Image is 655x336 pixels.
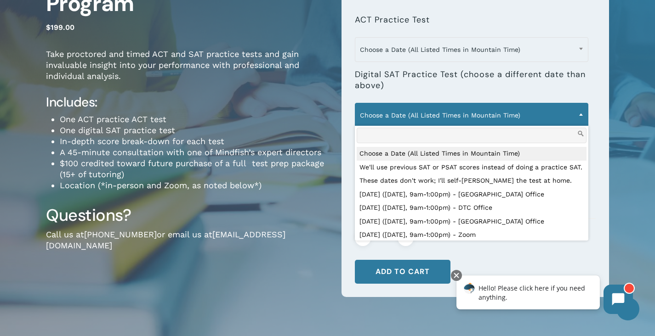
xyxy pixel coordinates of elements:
[355,15,430,25] label: ACT Practice Test
[355,103,588,128] span: Choose a Date (All Listed Times in Mountain Time)
[357,174,587,188] li: These dates don't work; I'll self-[PERSON_NAME] the test at home.
[46,23,74,32] bdi: 199.00
[46,49,328,94] p: Take proctored and timed ACT and SAT practice tests and gain invaluable insight into your perform...
[60,114,328,125] li: One ACT practice ACT test
[60,125,328,136] li: One digital SAT practice test
[60,136,328,147] li: In-depth score break-down for each test
[357,147,587,161] li: Choose a Date (All Listed Times in Mountain Time)
[60,180,328,191] li: Location (*in-person and Zoom, as noted below*)
[46,94,328,111] h4: Includes:
[357,215,587,229] li: [DATE] ([DATE], 9am-1:00pm) - [GEOGRAPHIC_DATA] Office
[355,40,588,59] span: Choose a Date (All Listed Times in Mountain Time)
[46,230,285,250] a: [EMAIL_ADDRESS][DOMAIN_NAME]
[357,228,587,242] li: [DATE] ([DATE], 9am-1:00pm) - Zoom
[357,161,587,174] li: We'll use previous SAT or PSAT scores instead of doing a practice SAT.
[60,158,328,180] li: $100 credited toward future purchase of a full test prep package (15+ of tutoring)
[60,147,328,158] li: A 45-minute consultation with one of Mindfish’s expert directors
[357,201,587,215] li: [DATE] ([DATE], 9am-1:00pm) - DTC Office
[447,268,642,323] iframe: Chatbot
[355,37,588,62] span: Choose a Date (All Listed Times in Mountain Time)
[84,230,157,239] a: [PHONE_NUMBER]
[355,260,450,284] button: Add to cart
[355,69,588,91] label: Digital SAT Practice Test (choose a different date than above)
[357,188,587,202] li: [DATE] ([DATE], 9am-1:00pm) - [GEOGRAPHIC_DATA] Office
[46,229,328,263] p: Call us at or email us at
[355,106,588,125] span: Choose a Date (All Listed Times in Mountain Time)
[46,23,51,32] span: $
[46,205,328,226] h3: Questions?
